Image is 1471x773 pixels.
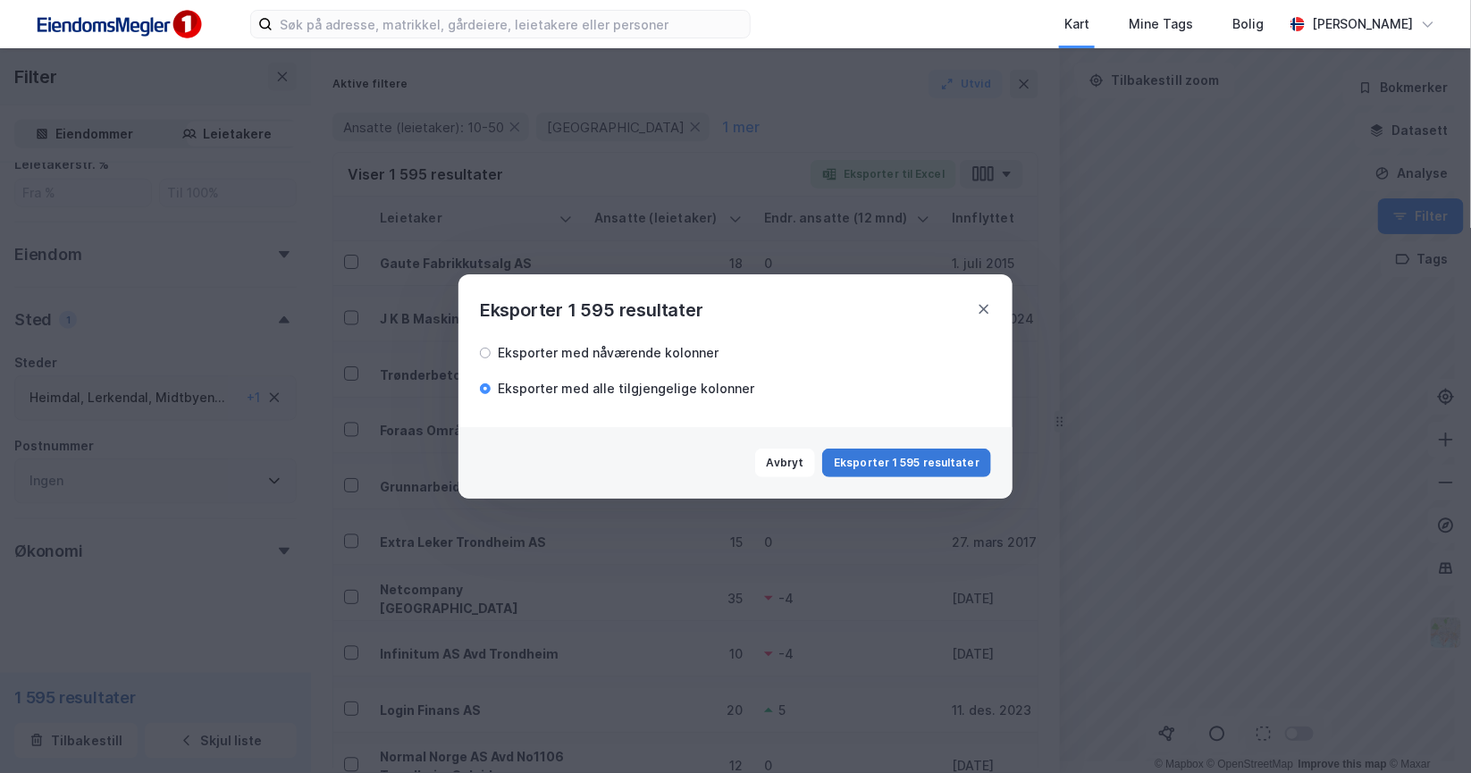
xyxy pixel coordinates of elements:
iframe: Chat Widget [1382,687,1471,773]
div: Kart [1064,13,1089,35]
div: Eksporter med nåværende kolonner [498,342,719,364]
div: Eksporter 1 595 resultater [480,296,703,324]
img: F4PB6Px+NJ5v8B7XTbfpPpyloAAAAASUVORK5CYII= [29,4,207,45]
button: Avbryt [755,449,816,477]
div: Kontrollprogram for chat [1382,687,1471,773]
button: Eksporter 1 595 resultater [822,449,991,477]
div: Eksporter med alle tilgjengelige kolonner [498,378,754,399]
div: Mine Tags [1129,13,1193,35]
div: Bolig [1232,13,1264,35]
input: Søk på adresse, matrikkel, gårdeiere, leietakere eller personer [273,11,750,38]
div: [PERSON_NAME] [1312,13,1414,35]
